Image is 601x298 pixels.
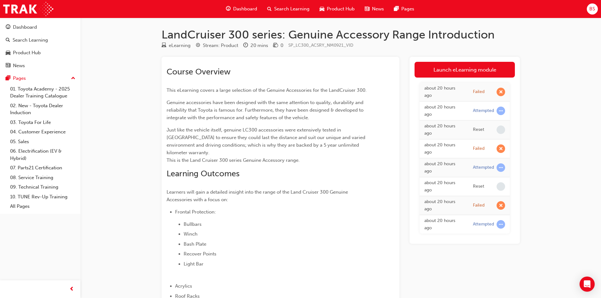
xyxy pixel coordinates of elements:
span: prev-icon [69,285,74,293]
button: BS [587,3,598,15]
span: Learners will gain a detailed insight into the range of the Land Cruiser 300 Genuine Accessories ... [167,189,349,202]
span: Learning Outcomes [167,169,239,178]
a: 04. Customer Experience [8,127,78,137]
div: Tue Aug 26 2025 16:35:06 GMT+0800 (Australian Western Standard Time) [424,85,463,99]
div: Failed [473,146,485,152]
span: up-icon [71,74,75,83]
span: guage-icon [226,5,231,13]
div: Duration [243,42,268,50]
span: pages-icon [394,5,399,13]
span: news-icon [365,5,369,13]
span: Frontal Protection: [175,209,216,215]
div: Attempted [473,108,494,114]
img: Trak [3,2,53,16]
span: Search Learning [274,5,309,13]
span: news-icon [6,63,10,69]
span: guage-icon [6,25,10,30]
a: 09. Technical Training [8,182,78,192]
a: pages-iconPages [389,3,419,15]
div: Attempted [473,221,494,227]
a: 06. Electrification (EV & Hybrid) [8,146,78,163]
div: Failed [473,202,485,208]
span: Bash Plate [184,241,206,247]
span: learningRecordVerb_NONE-icon [497,182,505,191]
span: Light Bar [184,261,203,267]
span: BS [589,5,595,13]
span: car-icon [320,5,324,13]
span: learningRecordVerb_ATTEMPT-icon [497,220,505,229]
span: learningRecordVerb_ATTEMPT-icon [497,107,505,115]
span: search-icon [6,38,10,43]
div: Pages [13,75,26,82]
span: Learning resource code [288,43,353,48]
span: learningRecordVerb_FAIL-icon [497,201,505,210]
div: Search Learning [13,37,48,44]
span: money-icon [273,43,278,49]
span: Just like the vehicle itself, genuine LC300 accessories were extensively tested in [GEOGRAPHIC_DA... [167,127,367,163]
div: Dashboard [13,24,37,31]
span: Dashboard [233,5,257,13]
span: Bullbars [184,221,202,227]
span: clock-icon [243,43,248,49]
span: target-icon [196,43,200,49]
span: car-icon [6,50,10,56]
span: This eLearning covers a large selection of the Genuine Accessories for the LandCruiser 300. [167,87,367,93]
span: Pages [401,5,414,13]
div: Open Intercom Messenger [580,277,595,292]
div: Tue Aug 26 2025 16:28:08 GMT+0800 (Australian Western Standard Time) [424,161,463,175]
div: Reset [473,184,484,190]
div: Attempted [473,165,494,171]
a: All Pages [8,202,78,211]
div: News [13,62,25,69]
button: Pages [3,73,78,84]
div: Tue Aug 26 2025 16:27:42 GMT+0800 (Australian Western Standard Time) [424,198,463,213]
a: 02. New - Toyota Dealer Induction [8,101,78,118]
a: 05. Sales [8,137,78,147]
span: Acrylics [175,283,192,289]
span: learningRecordVerb_FAIL-icon [497,88,505,96]
div: Failed [473,89,485,95]
div: Tue Aug 26 2025 16:30:40 GMT+0800 (Australian Western Standard Time) [424,142,463,156]
a: News [3,60,78,72]
div: Price [273,42,283,50]
div: Reset [473,127,484,133]
span: learningRecordVerb_ATTEMPT-icon [497,163,505,172]
a: car-iconProduct Hub [315,3,360,15]
div: Type [162,42,191,50]
a: 08. Service Training [8,173,78,183]
a: search-iconSearch Learning [262,3,315,15]
span: News [372,5,384,13]
div: 0 [280,42,283,49]
a: 03. Toyota For Life [8,118,78,127]
div: Tue Aug 26 2025 16:30:47 GMT+0800 (Australian Western Standard Time) [424,123,463,137]
span: Recover Points [184,251,216,257]
a: 01. Toyota Academy - 2025 Dealer Training Catalogue [8,84,78,101]
a: Launch eLearning module [415,62,515,78]
div: Tue Aug 26 2025 16:19:23 GMT+0800 (Australian Western Standard Time) [424,217,463,231]
span: learningResourceType_ELEARNING-icon [162,43,166,49]
span: pages-icon [6,76,10,81]
div: Tue Aug 26 2025 16:30:48 GMT+0800 (Australian Western Standard Time) [424,104,463,118]
div: eLearning [169,42,191,49]
a: 10. TUNE Rev-Up Training [8,192,78,202]
span: Product Hub [327,5,355,13]
a: Search Learning [3,34,78,46]
span: Genuine accessories have been designed with the same attention to quality, durability and reliabi... [167,100,365,120]
div: 20 mins [250,42,268,49]
a: 07. Parts21 Certification [8,163,78,173]
span: Course Overview [167,67,231,77]
h1: LandCruiser 300 series: Genuine Accessory Range Introduction [162,28,520,42]
button: DashboardSearch LearningProduct HubNews [3,20,78,73]
div: Stream: Product [203,42,238,49]
div: Stream [196,42,238,50]
a: guage-iconDashboard [221,3,262,15]
a: Product Hub [3,47,78,59]
span: Winch [184,231,197,237]
div: Product Hub [13,49,41,56]
span: learningRecordVerb_NONE-icon [497,126,505,134]
div: Tue Aug 26 2025 16:28:07 GMT+0800 (Australian Western Standard Time) [424,179,463,194]
a: Dashboard [3,21,78,33]
span: search-icon [267,5,272,13]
